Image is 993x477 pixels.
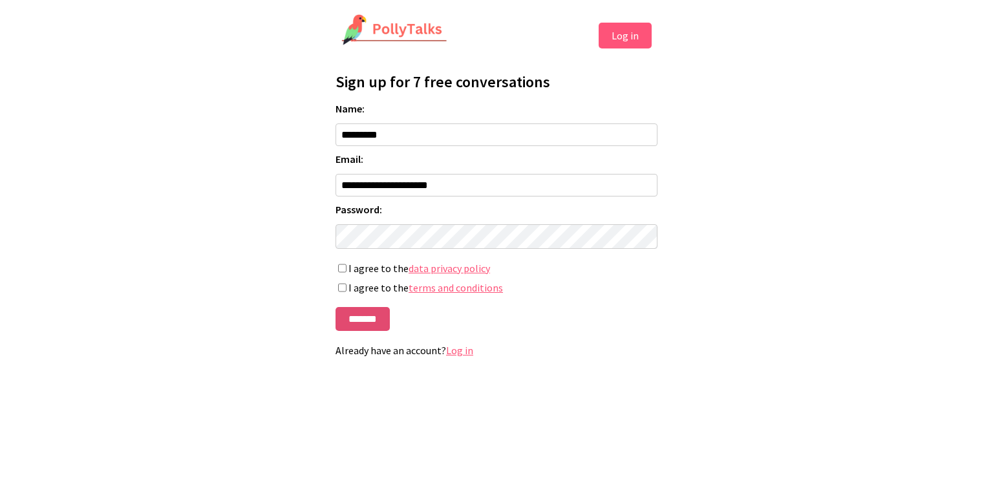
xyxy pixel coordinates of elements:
label: Password: [336,203,657,216]
a: terms and conditions [409,281,503,294]
label: I agree to the [336,262,657,275]
button: Log in [599,23,652,48]
input: I agree to thedata privacy policy [338,264,347,273]
label: Name: [336,102,657,115]
a: data privacy policy [409,262,490,275]
label: Email: [336,153,657,165]
img: PollyTalks Logo [341,14,447,47]
label: I agree to the [336,281,657,294]
p: Already have an account? [336,344,657,357]
input: I agree to theterms and conditions [338,283,347,292]
a: Log in [446,344,473,357]
h1: Sign up for 7 free conversations [336,72,657,92]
